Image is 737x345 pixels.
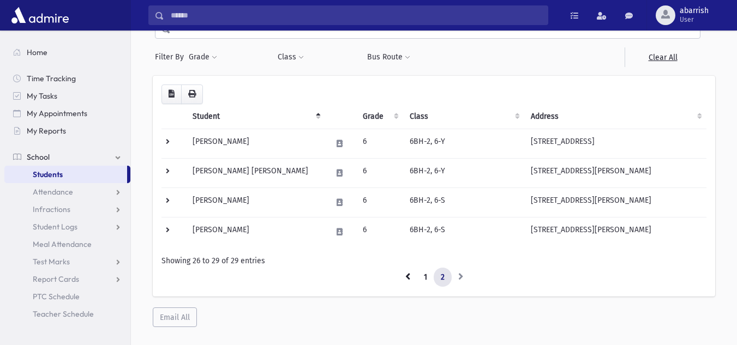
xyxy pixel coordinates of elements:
[524,129,706,158] td: [STREET_ADDRESS]
[4,305,130,323] a: Teacher Schedule
[403,129,524,158] td: 6BH-2, 6-Y
[4,148,130,166] a: School
[4,218,130,235] a: Student Logs
[27,74,76,83] span: Time Tracking
[4,270,130,288] a: Report Cards
[164,5,548,25] input: Search
[33,187,73,197] span: Attendance
[680,15,709,24] span: User
[524,217,706,246] td: [STREET_ADDRESS][PERSON_NAME]
[4,201,130,218] a: Infractions
[33,292,80,301] span: PTC Schedule
[33,309,94,319] span: Teacher Schedule
[4,166,127,183] a: Students
[4,70,130,87] a: Time Tracking
[524,104,706,129] th: Address: activate to sort column ascending
[356,104,403,129] th: Grade: activate to sort column ascending
[27,126,66,136] span: My Reports
[186,158,325,187] td: [PERSON_NAME] [PERSON_NAME]
[4,44,130,61] a: Home
[4,235,130,253] a: Meal Attendance
[4,122,130,140] a: My Reports
[186,129,325,158] td: [PERSON_NAME]
[356,158,403,187] td: 6
[33,257,70,267] span: Test Marks
[356,217,403,246] td: 6
[27,91,57,101] span: My Tasks
[188,47,218,67] button: Grade
[27,152,50,162] span: School
[4,288,130,305] a: PTC Schedule
[4,183,130,201] a: Attendance
[4,253,130,270] a: Test Marks
[4,105,130,122] a: My Appointments
[153,307,197,327] button: Email All
[524,158,706,187] td: [STREET_ADDRESS][PERSON_NAME]
[417,268,434,287] a: 1
[434,268,452,287] a: 2
[524,187,706,217] td: [STREET_ADDRESS][PERSON_NAME]
[33,222,77,232] span: Student Logs
[9,4,71,26] img: AdmirePro
[186,104,325,129] th: Student: activate to sort column descending
[33,204,70,214] span: Infractions
[403,217,524,246] td: 6BH-2, 6-S
[625,47,700,67] a: Clear All
[277,47,304,67] button: Class
[356,187,403,217] td: 6
[403,104,524,129] th: Class: activate to sort column ascending
[33,274,79,284] span: Report Cards
[27,108,87,118] span: My Appointments
[367,47,411,67] button: Bus Route
[161,255,706,267] div: Showing 26 to 29 of 29 entries
[155,51,188,63] span: Filter By
[4,87,130,105] a: My Tasks
[161,84,182,104] button: CSV
[680,7,709,15] span: abarrish
[403,158,524,187] td: 6BH-2, 6-Y
[186,187,325,217] td: [PERSON_NAME]
[403,187,524,217] td: 6BH-2, 6-S
[356,129,403,158] td: 6
[181,84,203,104] button: Print
[27,47,47,57] span: Home
[33,170,63,179] span: Students
[33,239,92,249] span: Meal Attendance
[186,217,325,246] td: [PERSON_NAME]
